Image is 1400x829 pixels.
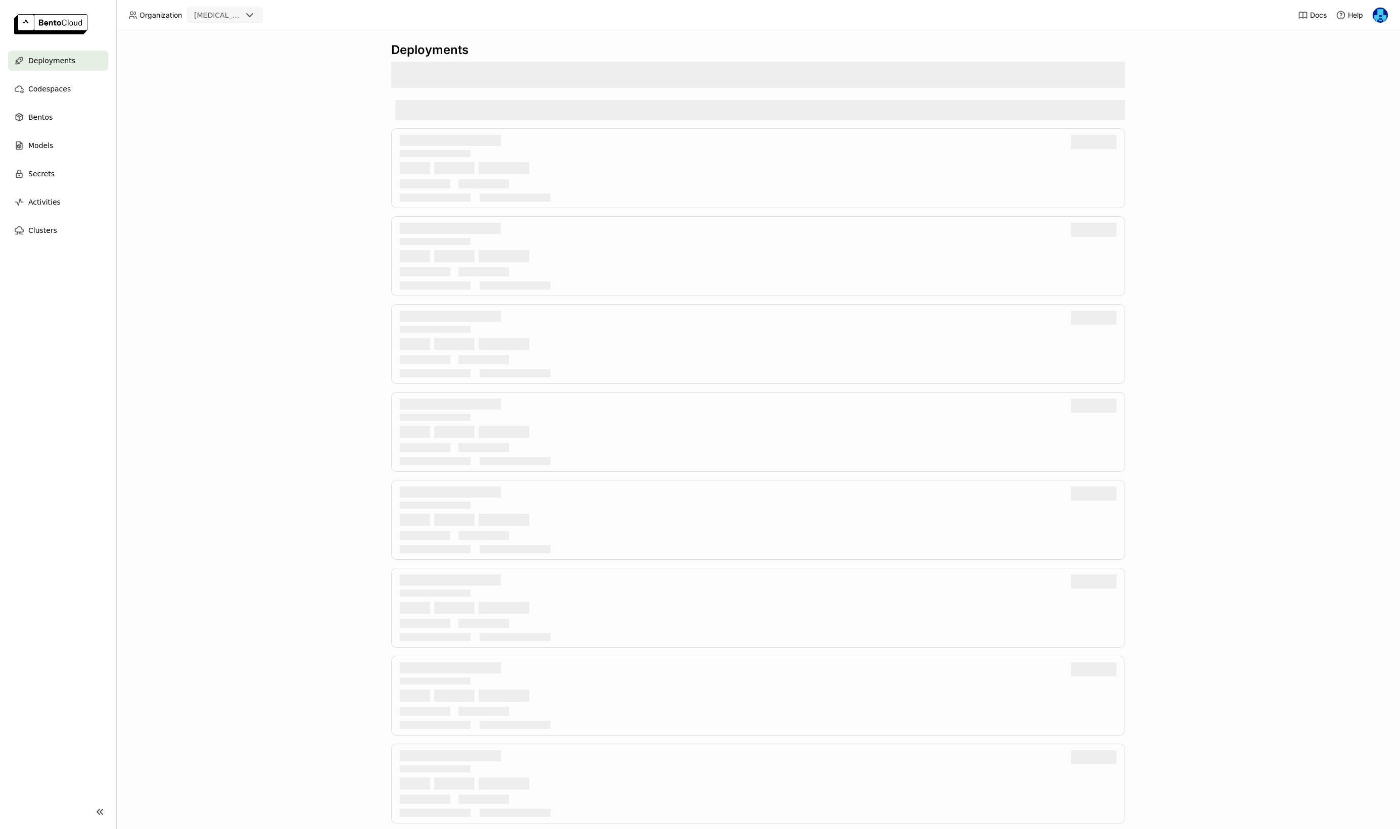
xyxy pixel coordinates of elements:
[139,11,182,20] span: Organization
[1298,10,1327,20] a: Docs
[8,192,108,212] a: Activities
[1373,8,1388,23] img: Yi Guo
[8,164,108,184] a: Secrets
[8,220,108,240] a: Clusters
[8,107,108,127] a: Bentos
[28,168,55,180] span: Secrets
[1348,11,1363,20] span: Help
[28,83,71,95] span: Codespaces
[8,135,108,156] a: Models
[28,111,53,123] span: Bentos
[14,14,87,34] img: logo
[1336,10,1363,20] div: Help
[8,51,108,71] a: Deployments
[194,10,242,20] div: [MEDICAL_DATA]
[8,79,108,99] a: Codespaces
[28,196,61,208] span: Activities
[28,139,53,152] span: Models
[391,42,1125,58] div: Deployments
[28,55,75,67] span: Deployments
[243,11,244,21] input: Selected revia.
[28,224,57,236] span: Clusters
[1310,11,1327,20] span: Docs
